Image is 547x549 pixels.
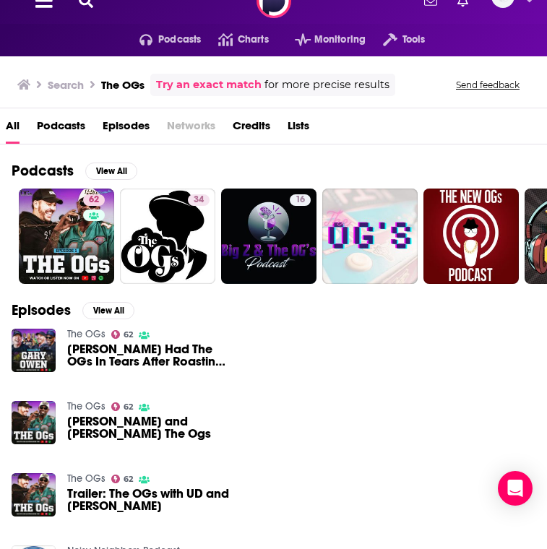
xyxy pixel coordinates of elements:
h3: The OGs [101,78,145,92]
a: Trailer: The OGs with UD and Mike Miller [67,488,232,512]
a: The OGs [67,328,105,340]
span: Tools [402,30,426,50]
img: Gary Owen Had The OGs In Tears After Roasting UD & The Heat In Our Funniest Episode | The OGs Ep. 20 [12,329,56,373]
a: 62 [111,475,134,483]
span: Monitoring [314,30,366,50]
span: 34 [194,193,204,207]
a: The OGs [67,400,105,412]
a: EpisodesView All [12,301,134,319]
h2: Episodes [12,301,71,319]
span: Charts [238,30,269,50]
a: PodcastsView All [12,162,137,180]
span: for more precise results [264,77,389,93]
a: 62 [83,194,105,206]
span: Podcasts [158,30,201,50]
span: 62 [124,332,133,338]
span: Networks [167,114,215,144]
h3: Search [48,78,84,92]
a: Gary Owen Had The OGs In Tears After Roasting UD & The Heat In Our Funniest Episode | The OGs Ep. 20 [67,343,232,368]
a: Podcasts [37,114,85,144]
a: Mike Miller and Udonis Haslem's The Ogs [67,415,232,440]
a: Credits [233,114,270,144]
span: 62 [124,404,133,410]
a: 62 [111,330,134,339]
span: Trailer: The OGs with UD and [PERSON_NAME] [67,488,232,512]
button: open menu [122,28,202,51]
img: Trailer: The OGs with UD and Mike Miller [12,473,56,517]
a: 62 [19,189,114,284]
img: Mike Miller and Udonis Haslem's The Ogs [12,401,56,445]
a: Episodes [103,114,150,144]
button: open menu [366,28,425,51]
a: 16 [221,189,316,284]
button: View All [85,163,137,180]
a: Try an exact match [156,77,262,93]
span: 16 [296,193,305,207]
a: 62 [111,402,134,411]
a: Lists [288,114,309,144]
a: The OGs [67,472,105,485]
a: All [6,114,20,144]
span: 62 [89,193,99,207]
div: Open Intercom Messenger [498,471,533,506]
h2: Podcasts [12,162,74,180]
span: [PERSON_NAME] Had The OGs In Tears After Roasting UD & The Heat In Our Funniest Episode | The OGs... [67,343,232,368]
a: 16 [290,194,311,206]
a: 34 [188,194,210,206]
button: View All [82,302,134,319]
span: [PERSON_NAME] and [PERSON_NAME] The Ogs [67,415,232,440]
span: 62 [124,476,133,483]
button: open menu [277,28,366,51]
a: Charts [201,28,268,51]
a: 34 [120,189,215,284]
button: Send feedback [452,79,524,91]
